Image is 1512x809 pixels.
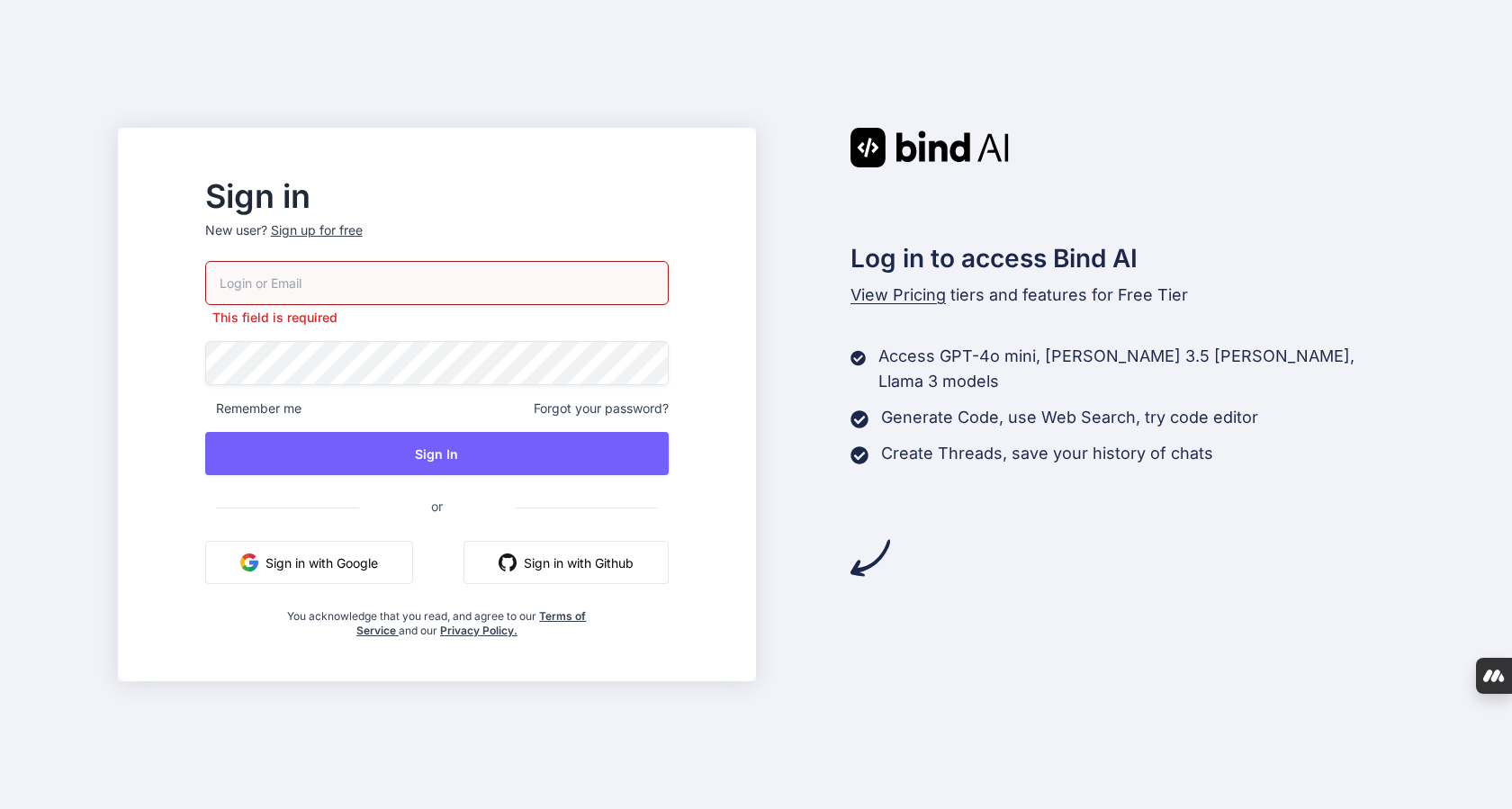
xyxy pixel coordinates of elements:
p: Access GPT-4o mini, [PERSON_NAME] 3.5 [PERSON_NAME], Llama 3 models [878,344,1394,394]
a: Terms of Service [356,609,587,637]
input: Login or Email [205,261,669,305]
div: Sign up for free [271,221,363,239]
span: Remember me [205,400,301,418]
a: Privacy Policy. [440,624,517,637]
span: View Pricing [850,285,946,304]
p: This field is required [205,309,669,327]
button: Sign In [205,432,669,475]
img: github [499,553,517,571]
button: Sign in with Google [205,541,413,584]
p: New user? [205,221,669,261]
span: Forgot your password? [534,400,669,418]
p: tiers and features for Free Tier [850,283,1394,308]
h2: Sign in [205,182,669,211]
img: Bind AI logo [850,128,1009,167]
img: google [240,553,258,571]
p: Generate Code, use Web Search, try code editor [881,405,1258,430]
p: Create Threads, save your history of chats [881,441,1213,466]
div: You acknowledge that you read, and agree to our and our [283,598,592,638]
h2: Log in to access Bind AI [850,239,1394,277]
span: or [359,484,515,528]
img: arrow [850,538,890,578]
button: Sign in with Github [463,541,669,584]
